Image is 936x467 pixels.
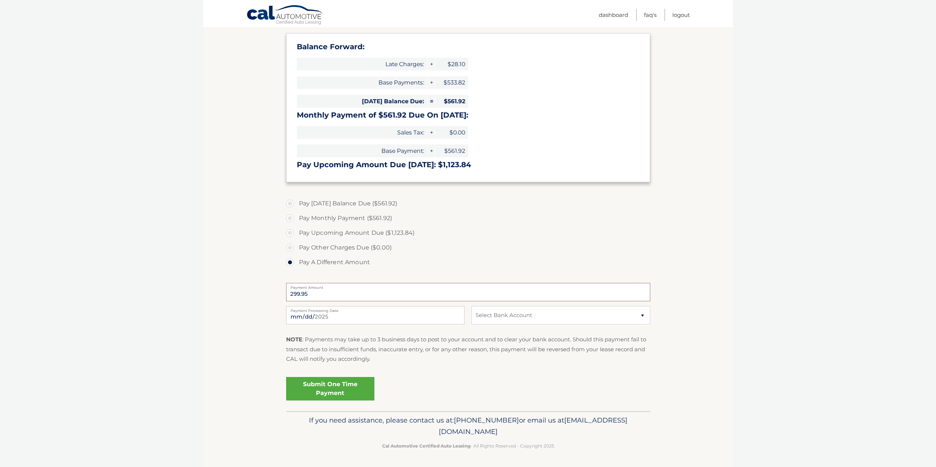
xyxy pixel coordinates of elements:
p: If you need assistance, please contact us at: or email us at [291,414,645,438]
span: Base Payment: [297,144,427,157]
span: $28.10 [435,58,468,71]
span: Late Charges: [297,58,427,71]
span: = [427,95,435,108]
label: Pay Upcoming Amount Due ($1,123.84) [286,226,650,240]
h3: Monthly Payment of $561.92 Due On [DATE]: [297,111,640,120]
a: FAQ's [644,9,656,21]
p: : Payments may take up to 3 business days to post to your account and to clear your bank account.... [286,335,650,364]
span: $0.00 [435,126,468,139]
label: Pay A Different Amount [286,255,650,270]
span: Sales Tax: [297,126,427,139]
span: + [427,144,435,157]
strong: NOTE [286,336,302,343]
label: Pay [DATE] Balance Due ($561.92) [286,196,650,211]
span: $533.82 [435,76,468,89]
span: + [427,58,435,71]
span: $561.92 [435,144,468,157]
strong: Cal Automotive Certified Auto Leasing [382,443,470,449]
span: Base Payments: [297,76,427,89]
a: Dashboard [599,9,628,21]
span: + [427,76,435,89]
a: Submit One Time Payment [286,377,374,400]
span: + [427,126,435,139]
label: Pay Monthly Payment ($561.92) [286,211,650,226]
span: [DATE] Balance Due: [297,95,427,108]
p: - All Rights Reserved - Copyright 2025 [291,442,645,450]
a: Cal Automotive [246,5,324,26]
input: Payment Date [286,306,465,324]
a: Logout [672,9,690,21]
h3: Balance Forward: [297,42,640,51]
input: Payment Amount [286,283,650,301]
h3: Pay Upcoming Amount Due [DATE]: $1,123.84 [297,160,640,169]
label: Pay Other Charges Due ($0.00) [286,240,650,255]
label: Payment Processing Date [286,306,465,312]
span: [PHONE_NUMBER] [454,416,519,424]
label: Payment Amount [286,283,650,289]
span: $561.92 [435,95,468,108]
